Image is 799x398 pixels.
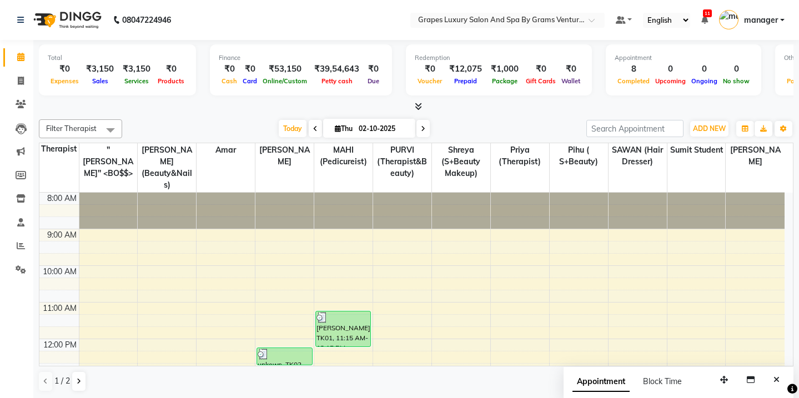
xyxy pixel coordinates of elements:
div: ₹39,54,643 [310,63,364,75]
span: Block Time [643,376,682,386]
div: 0 [652,63,689,75]
div: Therapist [39,143,79,155]
div: 11:00 AM [41,303,79,314]
span: Today [279,120,306,137]
span: Prepaid [451,77,480,85]
span: Package [489,77,520,85]
div: unkown, TK02, 12:15 PM-12:45 PM, Hair Cut [DEMOGRAPHIC_DATA] (30 mins) [257,348,311,365]
div: ₹3,150 [82,63,118,75]
div: 9:00 AM [45,229,79,241]
span: [PERSON_NAME] [255,143,314,169]
span: Voucher [415,77,445,85]
span: sumit student [667,143,726,157]
div: Finance [219,53,383,63]
span: Completed [615,77,652,85]
b: 08047224946 [122,4,171,36]
div: Total [48,53,187,63]
div: Appointment [615,53,752,63]
div: 0 [720,63,752,75]
span: priya (Therapist) [491,143,549,169]
span: Gift Cards [523,77,559,85]
div: ₹3,150 [118,63,155,75]
span: Services [122,77,152,85]
span: [PERSON_NAME] (beauty&nails) [138,143,196,192]
span: Card [240,77,260,85]
span: shreya (s+beauty makeup) [432,143,490,180]
span: MAHI (pedicureist) [314,143,373,169]
div: ₹0 [559,63,583,75]
input: 2025-10-02 [355,120,411,137]
span: Filter Therapist [46,124,97,133]
span: amar [197,143,255,157]
div: 12:00 PM [41,339,79,351]
div: Redemption [415,53,583,63]
div: 8 [615,63,652,75]
span: "[PERSON_NAME]'' <BO$$> [79,143,138,180]
span: Appointment [572,372,630,392]
div: ₹0 [219,63,240,75]
span: Due [365,77,382,85]
input: Search Appointment [586,120,684,137]
div: 8:00 AM [45,193,79,204]
span: Petty cash [319,77,355,85]
span: Wallet [559,77,583,85]
span: Online/Custom [260,77,310,85]
img: manager [719,10,738,29]
div: 0 [689,63,720,75]
span: Sales [89,77,111,85]
div: ₹53,150 [260,63,310,75]
button: Close [768,371,785,389]
span: No show [720,77,752,85]
div: ₹12,075 [445,63,486,75]
span: Ongoing [689,77,720,85]
span: Expenses [48,77,82,85]
span: Products [155,77,187,85]
div: ₹0 [240,63,260,75]
span: Cash [219,77,240,85]
span: Thu [332,124,355,133]
span: manager [744,14,778,26]
div: ₹0 [364,63,383,75]
span: SAWAN (hair dresser) [609,143,667,169]
div: 10:00 AM [41,266,79,278]
button: ADD NEW [690,121,728,137]
div: ₹0 [415,63,445,75]
span: [PERSON_NAME] [726,143,785,169]
img: logo [28,4,104,36]
span: pihu ( s+beauty) [550,143,608,169]
span: 1 / 2 [54,375,70,387]
span: PURVI (therapist&Beauty) [373,143,431,180]
div: ₹1,000 [486,63,523,75]
span: ADD NEW [693,124,726,133]
div: ₹0 [48,63,82,75]
span: 11 [703,9,712,17]
div: [PERSON_NAME], TK01, 11:15 AM-12:15 PM, Swedish Body Massage (60 mins) [316,311,370,346]
a: 11 [701,15,708,25]
div: ₹0 [155,63,187,75]
div: ₹0 [523,63,559,75]
span: Upcoming [652,77,689,85]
